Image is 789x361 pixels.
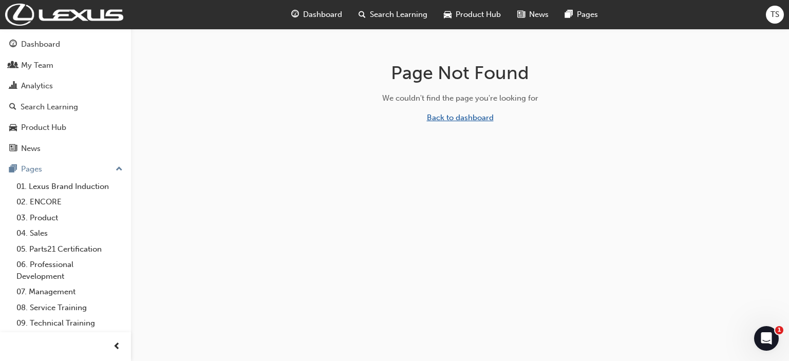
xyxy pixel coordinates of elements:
[21,122,66,134] div: Product Hub
[9,61,17,70] span: people-icon
[4,160,127,179] button: Pages
[21,143,41,155] div: News
[4,35,127,54] a: Dashboard
[21,80,53,92] div: Analytics
[12,179,127,195] a: 01. Lexus Brand Induction
[303,9,342,21] span: Dashboard
[12,257,127,284] a: 06. Professional Development
[4,33,127,160] button: DashboardMy TeamAnalyticsSearch LearningProduct HubNews
[21,163,42,175] div: Pages
[370,9,427,21] span: Search Learning
[9,103,16,112] span: search-icon
[12,315,127,331] a: 09. Technical Training
[766,6,784,24] button: TS
[775,326,783,334] span: 1
[4,139,127,158] a: News
[754,326,779,351] iframe: Intercom live chat
[9,144,17,154] span: news-icon
[359,8,366,21] span: search-icon
[557,4,606,25] a: pages-iconPages
[9,82,17,91] span: chart-icon
[350,4,436,25] a: search-iconSearch Learning
[21,101,78,113] div: Search Learning
[21,60,53,71] div: My Team
[4,98,127,117] a: Search Learning
[116,163,123,176] span: up-icon
[12,241,127,257] a: 05. Parts21 Certification
[9,40,17,49] span: guage-icon
[21,39,60,50] div: Dashboard
[529,9,549,21] span: News
[297,62,623,84] h1: Page Not Found
[509,4,557,25] a: news-iconNews
[9,165,17,174] span: pages-icon
[297,92,623,104] div: We couldn't find the page you're looking for
[291,8,299,21] span: guage-icon
[4,118,127,137] a: Product Hub
[12,331,127,347] a: 10. TUNE Rev-Up Training
[9,123,17,132] span: car-icon
[12,210,127,226] a: 03. Product
[577,9,598,21] span: Pages
[5,4,123,26] img: Trak
[427,113,494,122] a: Back to dashboard
[517,8,525,21] span: news-icon
[4,77,127,96] a: Analytics
[565,8,573,21] span: pages-icon
[4,56,127,75] a: My Team
[113,340,121,353] span: prev-icon
[456,9,501,21] span: Product Hub
[436,4,509,25] a: car-iconProduct Hub
[12,300,127,316] a: 08. Service Training
[771,9,779,21] span: TS
[12,194,127,210] a: 02. ENCORE
[283,4,350,25] a: guage-iconDashboard
[444,8,452,21] span: car-icon
[12,284,127,300] a: 07. Management
[12,225,127,241] a: 04. Sales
